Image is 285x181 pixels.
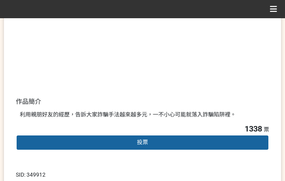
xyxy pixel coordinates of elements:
span: 投票 [137,139,148,145]
span: SID: 349912 [16,171,46,178]
span: 1338 [245,124,262,133]
span: 票 [264,126,269,133]
iframe: IFrame Embed [200,171,239,179]
div: 利用親朋好友的經歷，告訴大家詐騙手法越來越多元，一不小心可能就落入詐騙陷阱裡。 [20,111,265,119]
span: 作品簡介 [16,98,41,105]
